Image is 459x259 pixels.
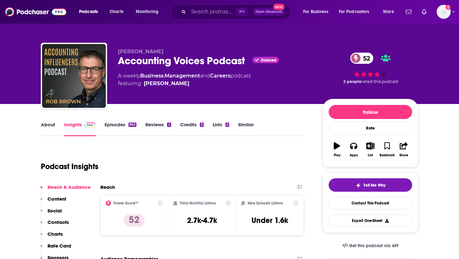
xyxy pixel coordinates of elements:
[225,122,229,127] div: 2
[256,10,282,13] span: Open Advanced
[299,7,336,17] button: open menu
[40,184,91,196] button: Reach & Audience
[329,214,412,227] button: Export One-Sheet
[210,73,230,79] a: Careers
[350,53,373,64] a: 52
[337,238,404,254] a: Get this podcast via API
[383,7,394,16] span: More
[47,243,71,249] p: Rate Card
[64,122,96,136] a: InsightsPodchaser Pro
[131,7,167,17] button: open menu
[356,183,361,188] img: tell me why sparkle
[362,138,379,161] button: List
[42,44,106,108] img: Accounting Voices Podcast
[140,73,164,79] a: Business
[40,243,71,255] button: Rate Card
[164,73,200,79] a: Management
[41,162,98,171] h1: Podcast Insights
[329,197,412,209] a: Contact This Podcast
[379,7,402,17] button: open menu
[75,7,106,17] button: open menu
[361,79,398,84] span: rated this podcast
[350,153,358,157] div: Apps
[403,6,414,17] a: Show notifications dropdown
[329,105,412,119] button: Follow
[177,4,296,19] div: Search podcasts, credits, & more...
[261,59,276,62] span: Claimed
[124,214,145,227] p: 52
[167,122,171,127] div: 2
[446,5,451,10] svg: Add a profile image
[329,122,412,135] div: Rate
[100,184,115,190] h2: Reach
[128,122,136,127] div: 852
[437,5,451,19] button: Show profile menu
[345,138,362,161] button: Apps
[187,216,217,225] h3: 2.7k-4.7k
[84,122,96,128] img: Podchaser Pro
[396,138,412,161] button: Share
[113,201,138,205] h2: Power Score™
[334,153,340,157] div: Play
[357,53,373,64] span: 52
[251,216,288,225] h3: Under 1.6k
[47,231,63,237] p: Charts
[213,122,229,136] a: Lists2
[110,7,123,16] span: Charts
[40,219,69,231] button: Contacts
[303,7,328,16] span: For Business
[118,48,164,55] span: [PERSON_NAME]
[349,243,398,248] span: Get this podcast via API
[188,7,236,17] input: Search podcasts, credits, & more...
[180,201,216,205] h2: Total Monthly Listens
[47,208,62,214] p: Social
[379,138,395,161] button: Bookmark
[180,122,204,136] a: Credits2
[437,5,451,19] img: User Profile
[164,73,164,79] span: ,
[40,208,62,219] button: Social
[323,48,418,88] div: 52 2 peoplerated this podcast
[419,6,429,17] a: Show notifications dropdown
[339,7,369,16] span: For Podcasters
[238,122,254,136] a: Similar
[47,196,66,202] p: Content
[399,153,408,157] div: Share
[47,219,69,225] p: Contacts
[329,138,345,161] button: Play
[145,122,171,136] a: Reviews2
[363,183,385,188] span: Tell Me Why
[106,7,127,17] a: Charts
[118,72,251,87] div: A weekly podcast
[136,7,158,16] span: Monitoring
[200,122,204,127] div: 2
[248,201,283,205] h2: New Episode Listens
[118,80,251,87] span: featuring
[437,5,451,19] span: Logged in as notablypr2
[79,7,98,16] span: Podcasts
[40,231,63,243] button: Charts
[47,184,91,190] p: Reach & Audience
[343,79,361,84] span: 2 people
[200,73,210,79] span: and
[273,4,285,10] span: New
[105,122,136,136] a: Episodes852
[380,153,395,157] div: Bookmark
[41,122,55,136] a: About
[144,80,189,87] a: Rob Brown
[236,8,248,16] span: ⌘ K
[253,8,285,16] button: Open AdvancedNew
[335,7,379,17] button: open menu
[5,6,66,18] img: Podchaser - Follow, Share and Rate Podcasts
[40,196,66,208] button: Content
[368,153,373,157] div: List
[329,178,412,192] button: tell me why sparkleTell Me Why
